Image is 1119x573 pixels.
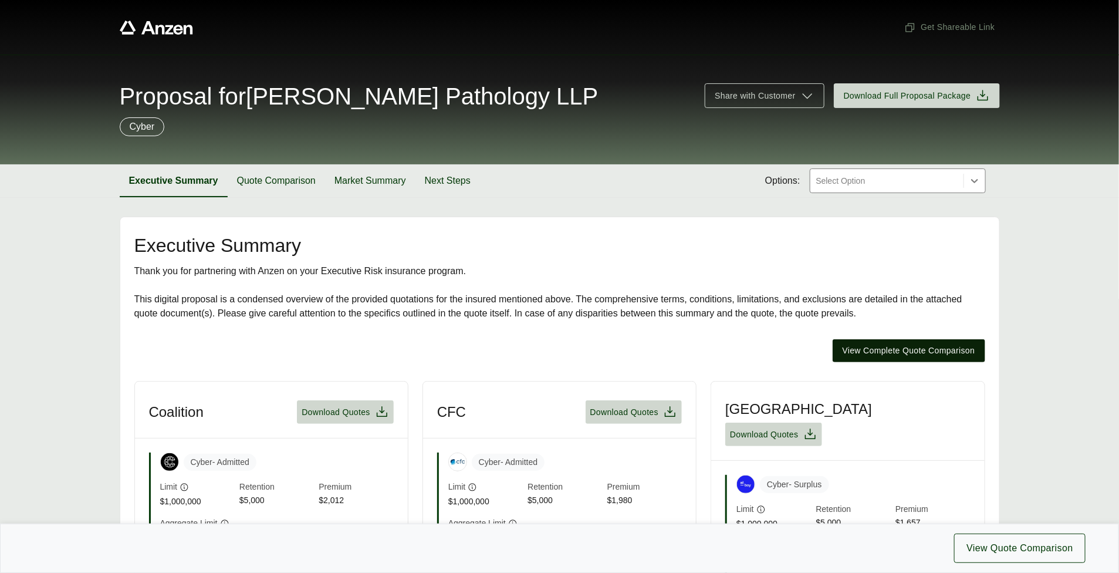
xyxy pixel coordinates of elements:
p: Cyber [130,120,155,134]
span: Retention [528,481,602,494]
span: View Complete Quote Comparison [843,345,975,357]
h3: [GEOGRAPHIC_DATA] [725,400,872,418]
a: Anzen website [120,21,193,35]
div: Thank you for partnering with Anzen on your Executive Risk insurance program. This digital propos... [134,264,985,321]
span: Proposal for [PERSON_NAME] Pathology LLP [120,85,599,108]
span: Retention [816,503,891,517]
button: View Complete Quote Comparison [833,339,985,362]
button: Download Quotes [297,400,394,424]
span: $5,000 [528,494,602,508]
img: CFC [449,453,466,471]
span: $1,000,000 [736,518,811,530]
span: $1,657 [895,517,970,530]
h2: Executive Summary [134,236,985,255]
span: $1,980 [607,494,682,508]
span: Options: [765,174,800,188]
span: Aggregate Limit [448,517,506,530]
span: Aggregate Limit [160,517,218,530]
button: View Quote Comparison [954,534,1086,563]
span: Premium [319,481,393,494]
span: Limit [736,503,754,515]
span: Cyber - Admitted [472,454,545,471]
button: Share with Customer [705,83,824,108]
button: Download Full Proposal Package [834,83,1000,108]
button: Market Summary [325,164,415,197]
span: $2,012 [319,494,393,508]
span: Cyber - Admitted [184,454,256,471]
span: Download Quotes [590,406,659,419]
span: Retention [239,481,314,494]
span: $1,000,000 [448,496,523,508]
button: Next Steps [415,164,480,197]
span: $1,000,000 [160,496,235,508]
button: Download Quotes [725,423,822,446]
span: Download Quotes [302,406,370,419]
button: Executive Summary [120,164,228,197]
span: Download Full Proposal Package [844,90,971,102]
img: Coalition [161,453,178,471]
h3: Coalition [149,403,204,421]
span: Download Quotes [730,429,799,441]
span: Limit [448,481,466,493]
span: Get Shareable Link [904,21,995,33]
span: Premium [895,503,970,517]
span: $5,000 [239,494,314,508]
button: Quote Comparison [228,164,325,197]
span: View Quote Comparison [966,541,1073,555]
span: Limit [160,481,178,493]
span: $5,000 [816,517,891,530]
h3: CFC [437,403,466,421]
span: Share with Customer [715,90,795,102]
span: Premium [607,481,682,494]
button: Get Shareable Link [900,16,999,38]
span: Cyber - Surplus [760,476,829,493]
img: At-Bay [737,476,755,493]
button: Download Quotes [586,400,682,424]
